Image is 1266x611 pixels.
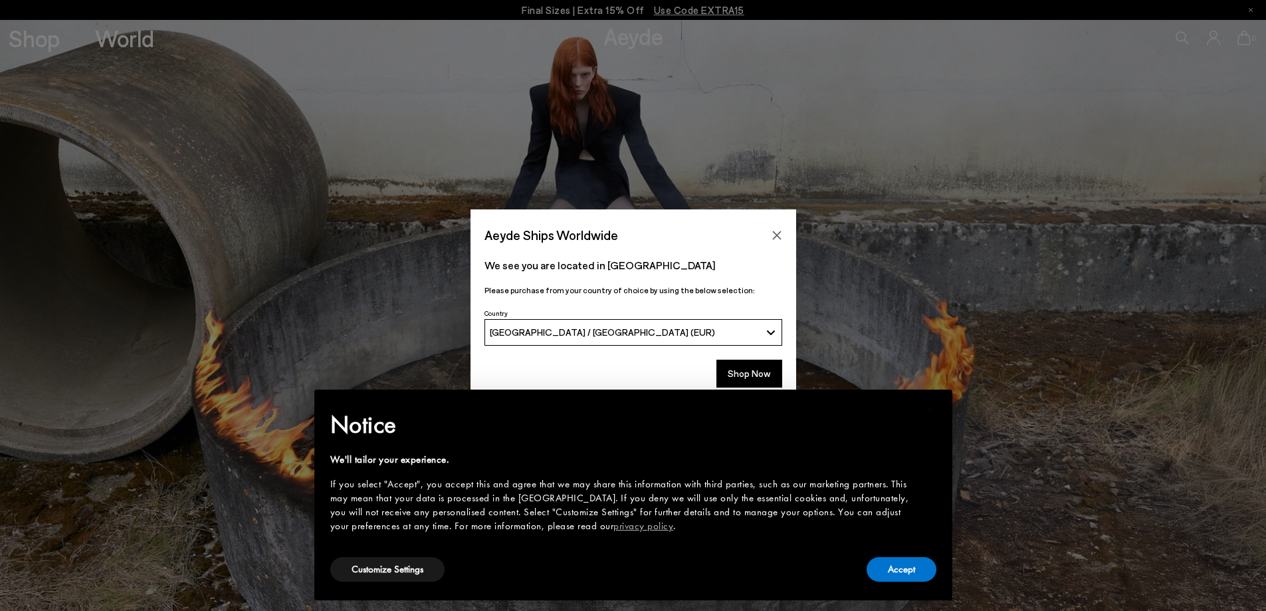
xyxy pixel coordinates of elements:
[490,326,715,338] span: [GEOGRAPHIC_DATA] / [GEOGRAPHIC_DATA] (EUR)
[330,408,915,442] h2: Notice
[330,557,445,582] button: Customize Settings
[867,557,936,582] button: Accept
[915,394,947,426] button: Close this notice
[330,453,915,467] div: We'll tailor your experience.
[484,284,782,297] p: Please purchase from your country of choice by using the below selection:
[613,519,673,533] a: privacy policy
[767,225,787,245] button: Close
[484,257,782,273] p: We see you are located in [GEOGRAPHIC_DATA]
[484,309,508,317] span: Country
[330,477,915,533] div: If you select "Accept", you accept this and agree that we may share this information with third p...
[716,360,782,388] button: Shop Now
[484,223,618,247] span: Aeyde Ships Worldwide
[926,399,935,420] span: ×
